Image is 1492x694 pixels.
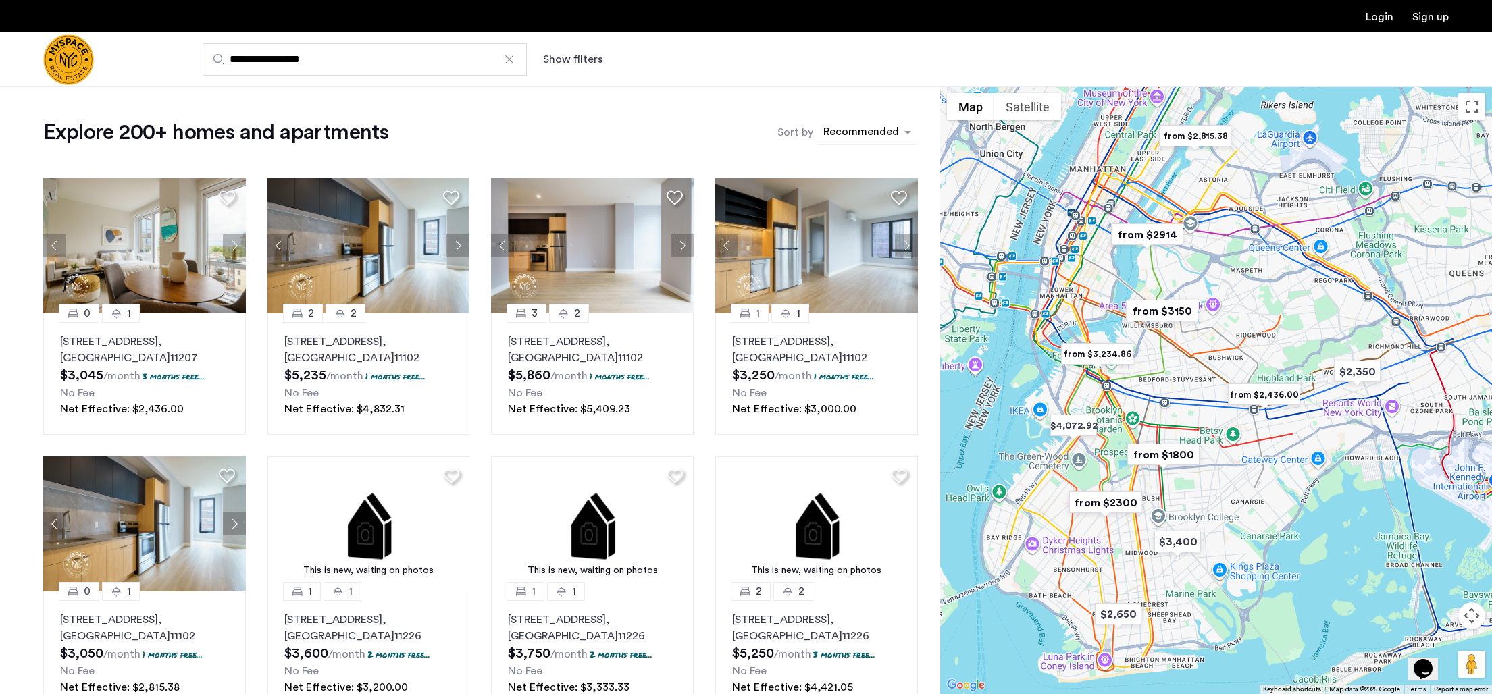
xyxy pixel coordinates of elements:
[817,120,918,144] ng-select: sort-apartment
[532,305,538,321] span: 3
[775,371,812,381] sub: /month
[491,456,694,591] img: 2.gif
[715,178,918,313] img: 1997_638519966982966758.png
[732,333,901,366] p: [STREET_ADDRESS] 11102
[60,666,95,676] span: No Fee
[284,682,408,693] span: Net Effective: $3,200.00
[43,456,246,591] img: 1997_638519968035243270.png
[143,649,203,660] p: 1 months free...
[944,676,988,694] a: Open this area in Google Maps (opens a new window)
[367,649,430,660] p: 2 months free...
[1064,487,1147,518] div: from $2300
[267,456,470,591] a: This is new, waiting on photos
[1121,296,1204,326] div: from $3150
[814,371,874,382] p: 1 months free...
[223,234,246,257] button: Next apartment
[1089,599,1147,629] div: $2,650
[715,234,738,257] button: Previous apartment
[550,371,588,381] sub: /month
[103,649,140,660] sub: /month
[43,34,94,85] a: Cazamio Logo
[508,369,550,382] span: $5,860
[203,43,527,76] input: Apartment Search
[351,305,357,321] span: 2
[365,371,426,382] p: 1 months free...
[813,649,875,660] p: 3 months free...
[1056,339,1139,369] div: from $3,234.86
[1263,685,1321,694] button: Keyboard shortcuts
[1329,686,1400,693] span: Map data ©2025 Google
[1412,11,1449,22] a: Registration
[127,305,131,321] span: 1
[590,371,650,382] p: 1 months free...
[732,369,775,382] span: $3,250
[508,404,630,415] span: Net Effective: $5,409.23
[508,666,542,676] span: No Fee
[671,234,694,257] button: Next apartment
[328,649,365,660] sub: /month
[947,93,994,120] button: Show street map
[732,682,853,693] span: Net Effective: $4,421.05
[84,583,91,599] span: 0
[1458,93,1485,120] button: Toggle fullscreen view
[274,564,463,578] div: This is new, waiting on photos
[284,369,326,382] span: $5,235
[491,313,694,435] a: 32[STREET_ADDRESS], [GEOGRAPHIC_DATA]111021 months free...No FeeNet Effective: $5,409.23
[1434,685,1488,694] a: Report a map error
[1106,219,1189,250] div: from $2914
[732,388,767,398] span: No Fee
[543,51,602,68] button: Show or hide filters
[60,404,184,415] span: Net Effective: $2,436.00
[508,388,542,398] span: No Fee
[60,682,180,693] span: Net Effective: $2,815.38
[1366,11,1393,22] a: Login
[715,456,918,591] img: 2.gif
[43,234,66,257] button: Previous apartment
[43,512,66,535] button: Previous apartment
[60,369,103,382] span: $3,045
[1408,685,1426,694] a: Terms (opens in new tab)
[446,234,469,257] button: Next apartment
[732,666,767,676] span: No Fee
[756,305,760,321] span: 1
[308,305,314,321] span: 2
[60,647,103,660] span: $3,050
[308,583,312,599] span: 1
[715,313,918,435] a: 11[STREET_ADDRESS], [GEOGRAPHIC_DATA]111021 months free...No FeeNet Effective: $3,000.00
[1408,640,1451,680] iframe: chat widget
[774,649,811,660] sub: /month
[223,512,246,535] button: Next apartment
[944,676,988,694] img: Google
[284,612,453,644] p: [STREET_ADDRESS] 11226
[1154,121,1237,151] div: from $2,815.38
[777,124,813,140] label: Sort by
[508,647,550,660] span: $3,750
[722,564,911,578] div: This is new, waiting on photos
[103,371,140,381] sub: /month
[43,178,246,313] img: 1997_638519001096654587.png
[349,583,353,599] span: 1
[732,612,901,644] p: [STREET_ADDRESS] 11226
[756,583,762,599] span: 2
[895,234,918,257] button: Next apartment
[508,612,677,644] p: [STREET_ADDRESS] 11226
[498,564,687,578] div: This is new, waiting on photos
[994,93,1061,120] button: Show satellite imagery
[508,682,629,693] span: Net Effective: $3,333.33
[796,305,800,321] span: 1
[127,583,131,599] span: 1
[491,234,514,257] button: Previous apartment
[60,388,95,398] span: No Fee
[143,371,205,382] p: 3 months free...
[1329,356,1386,387] div: $2,350
[798,583,804,599] span: 2
[574,305,580,321] span: 2
[267,234,290,257] button: Previous apartment
[267,313,470,435] a: 22[STREET_ADDRESS], [GEOGRAPHIC_DATA]111021 months free...No FeeNet Effective: $4,832.31
[491,178,694,313] img: 1997_638519968069068022.png
[1458,602,1485,629] button: Map camera controls
[1458,651,1485,678] button: Drag Pegman onto the map to open Street View
[1122,439,1205,470] div: from $1800
[1045,410,1102,441] div: $4,072.92
[550,649,588,660] sub: /month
